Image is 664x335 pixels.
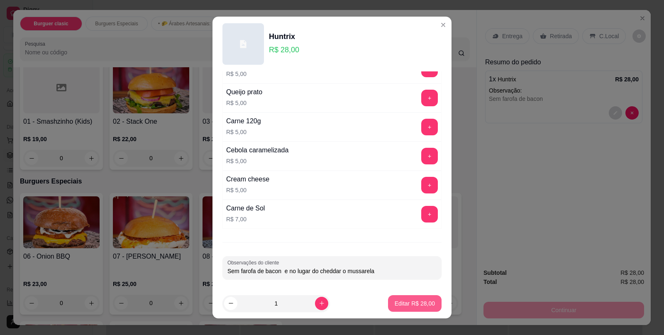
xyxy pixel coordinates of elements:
[226,174,269,184] div: Cream cheese
[226,116,261,126] div: Carne 120g
[395,299,435,308] p: Editar R$ 28,00
[226,128,261,136] p: R$ 5,00
[226,215,265,223] p: R$ 7,00
[226,145,288,155] div: Cebola caramelizada
[226,203,265,213] div: Carne de Sol
[227,259,282,266] label: Observações do cliente
[226,186,269,194] p: R$ 5,00
[388,295,442,312] button: Editar R$ 28,00
[224,297,237,310] button: decrease-product-quantity
[315,297,328,310] button: increase-product-quantity
[269,31,299,42] div: Huntrix
[269,44,299,56] p: R$ 28,00
[421,206,438,223] button: add
[226,70,251,78] p: R$ 5,00
[421,148,438,164] button: add
[227,267,437,275] input: Observações do cliente
[421,90,438,106] button: add
[437,18,450,32] button: Close
[421,177,438,193] button: add
[226,87,262,97] div: Queijo prato
[226,99,262,107] p: R$ 5,00
[226,157,288,165] p: R$ 5,00
[421,119,438,135] button: add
